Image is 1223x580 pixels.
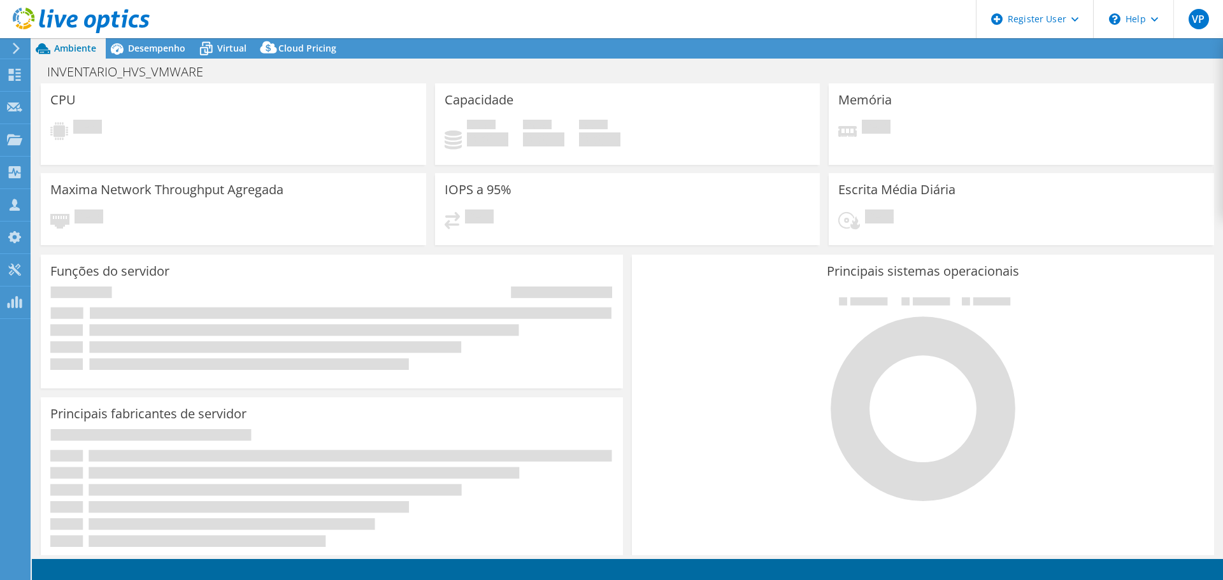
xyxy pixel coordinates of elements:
span: Usado [467,120,496,132]
span: Total [579,120,608,132]
span: Pendente [862,120,890,137]
span: Desempenho [128,42,185,54]
h3: Escrita Média Diária [838,183,955,197]
svg: \n [1109,13,1120,25]
h4: 0 GiB [467,132,508,146]
span: Virtual [217,42,247,54]
h3: Funções do servidor [50,264,169,278]
h3: Capacidade [445,93,513,107]
span: VP [1189,9,1209,29]
h3: Principais sistemas operacionais [641,264,1205,278]
h3: IOPS a 95% [445,183,511,197]
span: Disponível [523,120,552,132]
h4: 0 GiB [523,132,564,146]
h3: Maxima Network Throughput Agregada [50,183,283,197]
h3: Memória [838,93,892,107]
span: Pendente [465,209,494,227]
span: Cloud Pricing [278,42,336,54]
span: Pendente [865,209,894,227]
span: Pendente [75,209,103,227]
h1: INVENTARIO_HVS_VMWARE [41,65,223,79]
h4: 0 GiB [579,132,620,146]
span: Pendente [73,120,102,137]
span: Ambiente [54,42,96,54]
h3: CPU [50,93,76,107]
h3: Principais fabricantes de servidor [50,407,247,421]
